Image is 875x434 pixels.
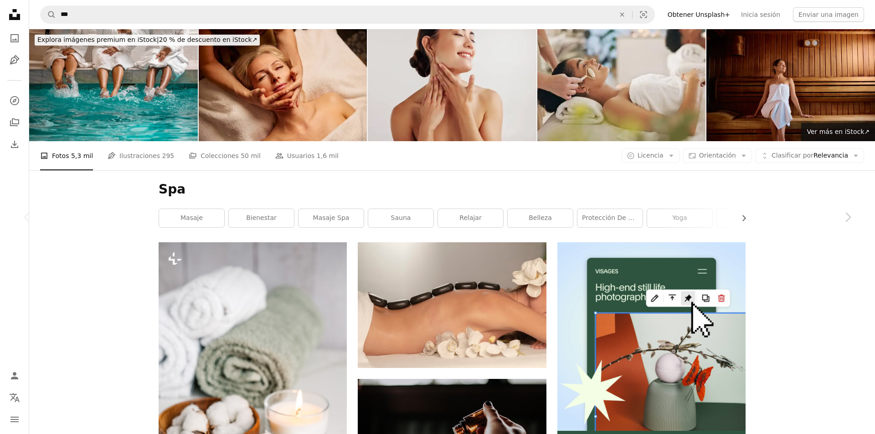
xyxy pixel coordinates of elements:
[736,7,786,22] a: Inicia sesión
[612,6,632,23] button: Borrar
[508,209,573,227] a: belleza
[622,148,679,163] button: Licencia
[189,141,261,170] a: Colecciones 50 mil
[820,174,875,261] a: Siguiente
[706,29,875,141] img: Mujer relajada en la sauna del centro de bienestar.
[5,113,24,132] a: Colecciones
[159,209,224,227] a: masaje
[199,29,367,141] img: Experiencia de Spa Serenísima con Masaje Facial Relajante
[317,151,339,161] span: 1,6 mil
[162,151,174,161] span: 295
[699,152,736,159] span: Orientación
[638,152,664,159] span: Licencia
[299,209,364,227] a: Masaje Spa
[37,36,257,43] span: 20 % de descuento en iStock ↗
[29,29,198,141] img: Three senior black women in a health spa
[5,135,24,153] a: Historial de descargas
[368,209,433,227] a: sauna
[647,209,712,227] a: yoga
[756,148,864,163] button: Clasificar porRelevancia
[159,181,746,198] h1: Spa
[633,6,654,23] button: Búsqueda visual
[358,242,546,368] img: figurita de cerámica blanca y marrón
[159,379,347,388] a: un par de cuencos llenos de algodón junto a una vela
[229,209,294,227] a: bienestar
[577,209,643,227] a: protección de la piel
[5,92,24,110] a: Explorar
[662,7,736,22] a: Obtener Unsplash+
[801,123,875,141] a: Ver más en iStock↗
[5,410,24,429] button: Menú
[5,388,24,407] button: Idioma
[40,5,655,24] form: Encuentra imágenes en todo el sitio
[793,7,864,22] button: Enviar una imagen
[275,141,339,170] a: Usuarios 1,6 mil
[241,151,261,161] span: 50 mil
[537,29,706,141] img: Spa, mujer y ojos cerrados con rodillo para masajes con lujo, autocuidado y alivio del estrés. Cu...
[29,29,265,51] a: Explora imágenes premium en iStock|20 % de descuento en iStock↗
[41,6,56,23] button: Buscar en Unsplash
[717,209,782,227] a: Salón
[108,141,174,170] a: Ilustraciones 295
[5,51,24,69] a: Ilustraciones
[736,209,746,227] button: desplazar lista a la derecha
[807,128,870,135] span: Ver más en iStock ↗
[683,148,752,163] button: Orientación
[772,152,813,159] span: Clasificar por
[358,301,546,309] a: figurita de cerámica blanca y marrón
[557,242,746,430] img: file-1723602894256-972c108553a7image
[772,151,848,160] span: Relevancia
[438,209,503,227] a: relajar
[37,36,159,43] span: Explora imágenes premium en iStock |
[5,367,24,385] a: Iniciar sesión / Registrarse
[368,29,536,141] img: Mujer, sonrisa y cuello para el cuidado de la piel en estudio con tratamiento facial, dermatologí...
[5,29,24,47] a: Fotos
